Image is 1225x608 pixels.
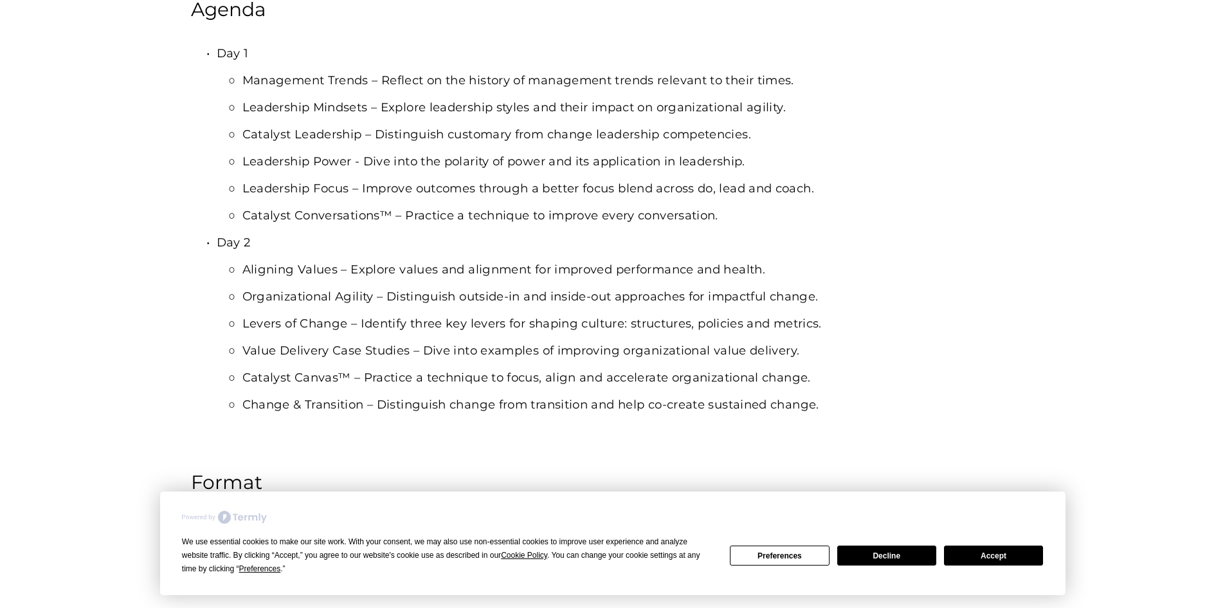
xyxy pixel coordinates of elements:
div: Cookie Consent Prompt [160,492,1066,595]
p: Management Trends – Reflect on the history of management trends relevant to their times. [242,70,1035,91]
h4: Format [191,469,1035,495]
p: Catalyst Conversations™ – Practice a technique to improve every conversation. [242,205,1035,226]
button: Accept [944,546,1043,566]
p: Change & Transition – Distinguish change from transition and help co-create sustained change. [242,394,1035,416]
button: Preferences [730,546,829,566]
span: Cookie Policy [501,551,547,560]
p: Value Delivery Case Studies – Dive into examples of improving organizational value delivery. [242,340,1035,362]
p: Leadership Mindsets – Explore leadership styles and their impact on organizational agility. [242,97,1035,118]
img: Powered by Termly [182,511,267,524]
p: Levers of Change – Identify three key levers for shaping culture: structures, policies and metrics. [242,313,1035,335]
p: Leadership Focus – Improve outcomes through a better focus blend across do, lead and coach. [242,178,1035,199]
p: Leadership Power - Dive into the polarity of power and its application in leadership. [242,151,1035,172]
p: Organizational Agility – Distinguish outside-in and inside-out approaches for impactful change. [242,286,1035,308]
span: Preferences [239,564,281,573]
p: Day 2 [217,232,1035,253]
p: Aligning Values – Explore values and alignment for improved performance and health. [242,259,1035,281]
button: Decline [837,546,936,566]
p: Catalyst Canvas™ – Practice a technique to focus, align and accelerate organizational change. [242,367,1035,389]
p: Day 1 [217,43,1035,64]
div: We use essential cookies to make our site work. With your consent, we may also use non-essential ... [182,535,714,576]
p: Catalyst Leadership – Distinguish customary from change leadership competencies. [242,124,1035,145]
